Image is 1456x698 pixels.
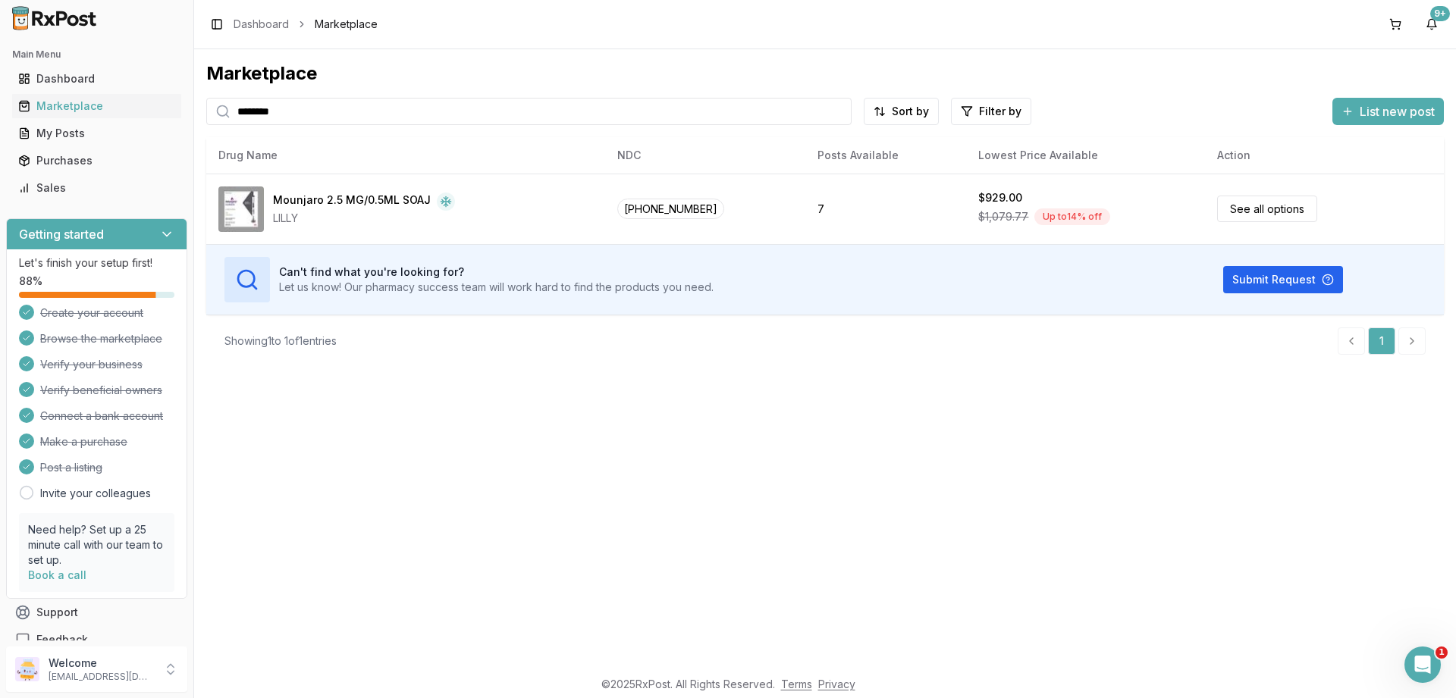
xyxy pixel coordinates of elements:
[1034,208,1110,225] div: Up to 14 % off
[40,486,151,501] a: Invite your colleagues
[40,331,162,346] span: Browse the marketplace
[234,17,289,32] a: Dashboard
[15,657,39,681] img: User avatar
[19,225,104,243] h3: Getting started
[49,656,154,671] p: Welcome
[234,17,378,32] nav: breadcrumb
[18,99,175,114] div: Marketplace
[1360,102,1435,121] span: List new post
[1368,327,1395,355] a: 1
[6,94,187,118] button: Marketplace
[951,98,1031,125] button: Filter by
[279,280,714,295] p: Let us know! Our pharmacy success team will work hard to find the products you need.
[273,211,455,226] div: LILLY
[605,137,805,174] th: NDC
[6,6,103,30] img: RxPost Logo
[1332,105,1444,121] a: List new post
[28,568,86,581] a: Book a call
[18,71,175,86] div: Dashboard
[1205,137,1444,174] th: Action
[40,383,162,398] span: Verify beneficial owners
[979,104,1021,119] span: Filter by
[1430,6,1450,21] div: 9+
[12,174,181,202] a: Sales
[1338,327,1426,355] nav: pagination
[40,460,102,475] span: Post a listing
[978,190,1022,205] div: $929.00
[805,137,966,174] th: Posts Available
[206,137,605,174] th: Drug Name
[6,176,187,200] button: Sales
[19,255,174,271] p: Let's finish your setup first!
[40,305,143,321] span: Create your account
[1420,12,1444,36] button: 9+
[315,17,378,32] span: Marketplace
[781,678,812,690] a: Terms
[40,357,143,372] span: Verify your business
[40,408,163,424] span: Connect a bank account
[18,126,175,141] div: My Posts
[273,192,431,211] div: Mounjaro 2.5 MG/0.5ML SOAJ
[1217,196,1317,222] a: See all options
[224,333,337,349] div: Showing 1 to 1 of 1 entries
[864,98,939,125] button: Sort by
[36,632,88,647] span: Feedback
[966,137,1205,174] th: Lowest Price Available
[19,274,42,289] span: 88 %
[206,61,1444,86] div: Marketplace
[6,626,187,653] button: Feedback
[805,174,966,244] td: 7
[218,186,264,232] img: Mounjaro 2.5 MG/0.5ML SOAJ
[1223,266,1343,293] button: Submit Request
[49,671,154,683] p: [EMAIL_ADDRESS][DOMAIN_NAME]
[12,120,181,147] a: My Posts
[818,678,855,690] a: Privacy
[892,104,929,119] span: Sort by
[28,522,165,568] p: Need help? Set up a 25 minute call with our team to set up.
[6,599,187,626] button: Support
[18,153,175,168] div: Purchases
[12,92,181,120] a: Marketplace
[978,209,1028,224] span: $1,079.77
[40,434,127,449] span: Make a purchase
[12,65,181,92] a: Dashboard
[6,121,187,146] button: My Posts
[12,49,181,61] h2: Main Menu
[1332,98,1444,125] button: List new post
[279,264,714,280] h3: Can't find what you're looking for?
[1404,646,1441,683] iframe: Intercom live chat
[617,199,724,219] span: [PHONE_NUMBER]
[18,180,175,196] div: Sales
[12,147,181,174] a: Purchases
[6,67,187,91] button: Dashboard
[6,149,187,173] button: Purchases
[1436,646,1448,659] span: 1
